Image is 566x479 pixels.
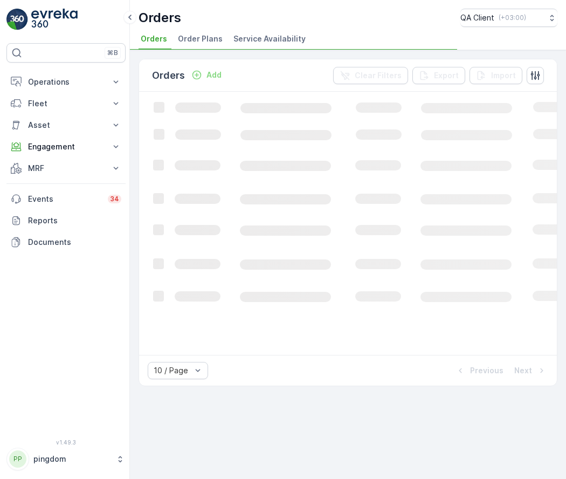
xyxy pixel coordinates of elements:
[514,365,532,376] p: Next
[28,163,104,174] p: MRF
[9,450,26,468] div: PP
[33,454,111,464] p: pingdom
[412,67,465,84] button: Export
[454,364,505,377] button: Previous
[206,70,222,80] p: Add
[460,9,557,27] button: QA Client(+03:00)
[233,33,306,44] span: Service Availability
[470,365,503,376] p: Previous
[28,141,104,152] p: Engagement
[6,231,126,253] a: Documents
[6,448,126,470] button: PPpingdom
[107,49,118,57] p: ⌘B
[178,33,223,44] span: Order Plans
[6,114,126,136] button: Asset
[28,215,121,226] p: Reports
[31,9,78,30] img: logo_light-DOdMpM7g.png
[28,77,104,87] p: Operations
[28,120,104,131] p: Asset
[6,158,126,179] button: MRF
[491,70,516,81] p: Import
[6,9,28,30] img: logo
[470,67,522,84] button: Import
[152,68,185,83] p: Orders
[6,71,126,93] button: Operations
[187,69,226,81] button: Add
[6,93,126,114] button: Fleet
[139,9,181,26] p: Orders
[513,364,548,377] button: Next
[110,195,119,203] p: 34
[499,13,526,22] p: ( +03:00 )
[333,67,408,84] button: Clear Filters
[28,194,101,204] p: Events
[141,33,167,44] span: Orders
[6,210,126,231] a: Reports
[6,136,126,158] button: Engagement
[460,12,494,23] p: QA Client
[6,188,126,210] a: Events34
[6,439,126,446] span: v 1.49.3
[434,70,459,81] p: Export
[28,237,121,248] p: Documents
[28,98,104,109] p: Fleet
[355,70,402,81] p: Clear Filters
